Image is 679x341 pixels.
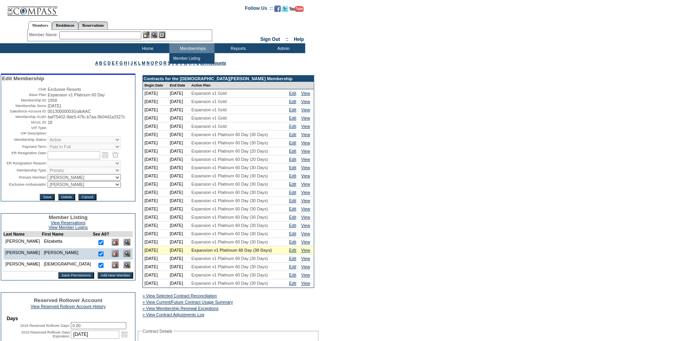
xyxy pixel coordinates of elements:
[289,206,296,211] a: Edit
[301,140,310,145] a: View
[168,114,190,122] td: [DATE]
[168,263,190,271] td: [DATE]
[58,272,94,278] input: Save Permissions
[2,92,47,97] td: Base Plan:
[142,306,218,311] a: » View Membership Renewal Exceptions
[142,329,173,334] legend: Contract Details
[301,91,310,96] a: View
[48,103,61,108] span: [DATE]
[289,165,296,170] a: Edit
[274,6,281,12] img: Become our fan on Facebook
[301,273,310,277] a: View
[3,232,42,237] td: Last Name
[301,124,310,129] a: View
[289,215,296,219] a: Edit
[143,89,168,98] td: [DATE]
[112,239,118,245] img: Delete
[2,125,47,130] td: VIP Type:
[2,98,47,103] td: Membership ID:
[301,116,310,120] a: View
[191,240,268,244] span: Expansion v1 Platinum 60 Day (30 Days)
[168,172,190,180] td: [DATE]
[151,61,154,65] a: O
[191,149,268,153] span: Expansion v1 Platinum 60 Day (20 Days)
[301,248,310,253] a: View
[168,279,190,288] td: [DATE]
[2,136,47,143] td: Membership Status:
[143,271,168,279] td: [DATE]
[282,6,288,12] img: Follow us on Twitter
[142,293,217,298] a: » View Selected Contract Reconciliation
[58,194,75,200] input: Delete
[159,31,165,38] img: Reservations
[191,256,268,261] span: Expansion v1 Platinum 60 Day (30 Days)
[289,248,296,253] a: Edit
[289,256,296,261] a: Edit
[2,87,47,92] td: Club:
[168,254,190,263] td: [DATE]
[168,164,190,172] td: [DATE]
[260,37,280,42] a: Sign Out
[143,82,168,89] td: Begin Date
[31,304,106,309] a: View Reserved Rollover Account History
[301,182,310,186] a: View
[191,99,226,104] span: Expansion v1 Gold
[301,223,310,228] a: View
[301,215,310,219] a: View
[143,98,168,106] td: [DATE]
[93,232,109,237] td: See All?
[301,173,310,178] a: View
[191,206,268,211] span: Expansion v1 Platinum 60 Day (30 Days)
[112,250,118,257] img: Delete
[168,89,190,98] td: [DATE]
[142,300,233,304] a: » View Current/Future Contract Usage Summary
[143,180,168,188] td: [DATE]
[124,239,130,245] img: View Dashboard
[29,31,59,38] div: Member Name:
[191,264,268,269] span: Expansion v1 Platinum 60 Day (30 Days)
[191,116,226,120] span: Expansion v1 Gold
[301,165,310,170] a: View
[274,8,281,13] a: Become our fan on Facebook
[143,188,168,197] td: [DATE]
[124,262,130,268] img: View Dashboard
[289,132,296,137] a: Edit
[143,114,168,122] td: [DATE]
[215,43,260,53] td: Reports
[289,240,296,244] a: Edit
[3,248,42,260] td: [PERSON_NAME]
[48,92,105,97] span: Expansion v1 Platinum 60 Day
[191,198,268,203] span: Expansion v1 Platinum 60 Day (30 Days)
[190,82,287,89] td: Active Plan
[191,140,268,145] span: Expansion v1 Platinum 60 Day (30 Days)
[52,21,78,29] a: Residences
[191,132,268,137] span: Expansion v1 Platinum 60 Day (30 Days)
[191,273,268,277] span: Expansion v1 Platinum 60 Day (30 Days)
[2,174,47,181] td: Primary Member:
[98,272,133,278] input: Add New Member
[191,215,268,219] span: Expansion v1 Platinum 60 Day (30 Days)
[168,98,190,106] td: [DATE]
[191,281,268,286] span: Expansion v1 Platinum 60 Day (30 Days)
[301,132,310,137] a: View
[143,122,168,131] td: [DATE]
[101,151,109,159] a: Open the calendar popup.
[301,107,310,112] a: View
[301,231,310,236] a: View
[260,43,305,53] td: Admin
[289,107,296,112] a: Edit
[3,237,42,249] td: [PERSON_NAME]
[112,61,115,65] a: E
[289,124,296,129] a: Edit
[151,31,157,38] img: View
[289,231,296,236] a: Edit
[2,167,47,173] td: Membership Type:
[130,61,133,65] a: J
[171,55,201,62] td: Member Listing
[48,87,81,92] span: Exclusive Resorts
[49,214,88,220] span: Member Listing
[143,205,168,213] td: [DATE]
[168,61,170,65] a: S
[143,230,168,238] td: [DATE]
[168,271,190,279] td: [DATE]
